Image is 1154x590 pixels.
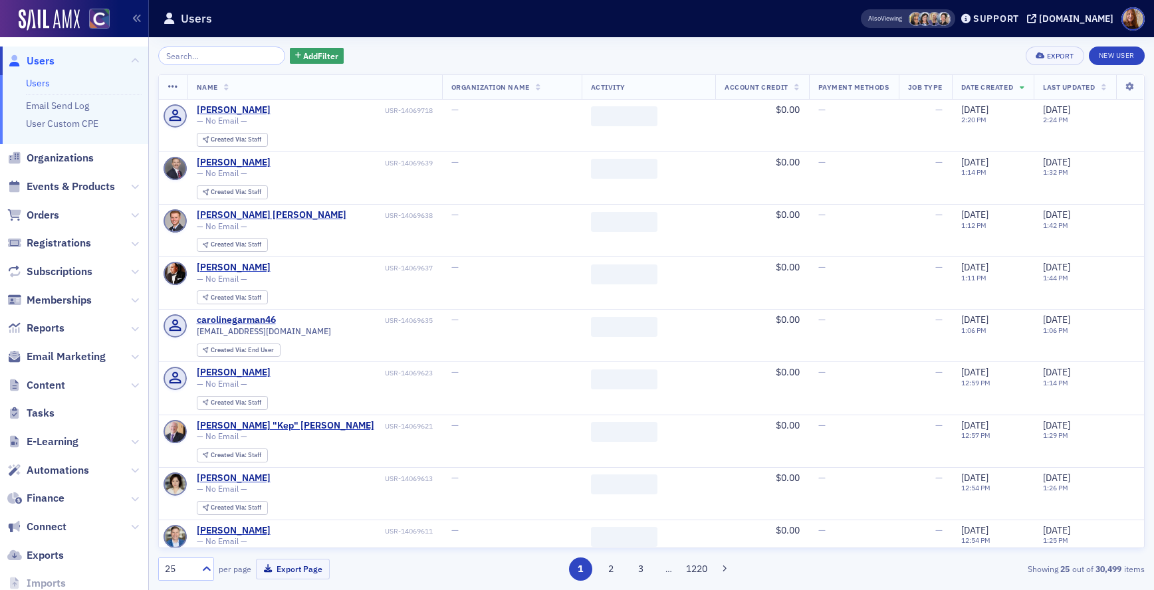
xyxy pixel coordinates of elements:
span: — [818,261,826,273]
span: Profile [1121,7,1145,31]
span: [DATE] [1043,261,1070,273]
span: ‌ [591,264,657,284]
span: Reports [27,321,64,336]
div: [PERSON_NAME] [197,472,271,484]
span: [DATE] [1043,314,1070,326]
span: — No Email — [197,274,247,284]
span: Last Updated [1043,82,1095,92]
div: Created Via: Staff [197,396,268,410]
span: Pamela Galey-Coleman [937,12,951,26]
img: SailAMX [89,9,110,29]
div: End User [211,347,274,354]
span: [DATE] [961,472,988,484]
div: USR-14069718 [273,106,433,115]
button: 1 [569,557,592,581]
strong: 30,499 [1094,563,1124,575]
div: Created Via: Staff [197,133,268,147]
time: 2:24 PM [1043,115,1068,124]
span: ‌ [591,317,657,337]
span: Date Created [961,82,1013,92]
time: 12:57 PM [961,431,990,440]
span: — [935,314,943,326]
span: [DATE] [961,524,988,536]
span: — [451,209,459,221]
button: [DOMAIN_NAME] [1027,14,1118,23]
button: 2 [599,557,622,581]
span: — [451,419,459,431]
span: ‌ [591,527,657,547]
span: — [935,472,943,484]
span: — [451,261,459,273]
time: 1:25 PM [1043,536,1068,545]
span: — [935,156,943,168]
span: — [818,104,826,116]
span: [EMAIL_ADDRESS][DOMAIN_NAME] [197,326,331,336]
img: SailAMX [19,9,80,31]
span: Name [197,82,218,92]
span: — No Email — [197,536,247,546]
span: Automations [27,463,89,478]
span: — [451,104,459,116]
span: Created Via : [211,398,248,407]
a: [PERSON_NAME] [197,525,271,537]
span: Alicia Gelinas [927,12,941,26]
span: Orders [27,208,59,223]
span: Organization Name [451,82,530,92]
time: 1:26 PM [1043,483,1068,492]
a: E-Learning [7,435,78,449]
a: Reports [7,321,64,336]
span: — [818,419,826,431]
a: [PERSON_NAME] [197,262,271,274]
a: [PERSON_NAME] "Kep" [PERSON_NAME] [197,420,374,432]
span: Created Via : [211,187,248,196]
span: Viewing [868,14,902,23]
span: ‌ [591,159,657,179]
span: [DATE] [961,419,988,431]
span: — [935,209,943,221]
span: … [659,563,678,575]
time: 1:29 PM [1043,431,1068,440]
span: $0.00 [776,209,800,221]
span: — [935,524,943,536]
div: Staff [211,294,261,302]
span: Activity [591,82,626,92]
span: Subscriptions [27,264,92,279]
div: Staff [211,504,261,512]
a: New User [1089,47,1145,65]
div: [PERSON_NAME] [197,104,271,116]
span: [DATE] [1043,472,1070,484]
div: Created Via: End User [197,344,281,357]
a: Email Marketing [7,349,106,364]
time: 1:06 PM [961,326,986,335]
div: USR-14069638 [348,211,433,220]
span: — [818,209,826,221]
span: — No Email — [197,484,247,494]
span: [DATE] [961,104,988,116]
strong: 25 [1058,563,1072,575]
div: USR-14069621 [376,422,433,431]
span: — [451,472,459,484]
span: E-Learning [27,435,78,449]
span: — [818,524,826,536]
span: Events & Products [27,179,115,194]
div: Created Via: Staff [197,501,268,515]
a: Tasks [7,406,55,421]
div: USR-14069637 [273,264,433,272]
a: Organizations [7,151,94,165]
span: — No Email — [197,116,247,126]
span: — No Email — [197,379,247,389]
div: USR-14069639 [273,159,433,167]
div: Staff [211,452,261,459]
span: $0.00 [776,419,800,431]
div: Showing out of items [825,563,1145,575]
div: Support [973,13,1019,25]
span: [DATE] [1043,419,1070,431]
button: Export Page [256,559,330,579]
a: carolinegarman46 [197,314,276,326]
span: — No Email — [197,221,247,231]
div: [PERSON_NAME] [197,157,271,169]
